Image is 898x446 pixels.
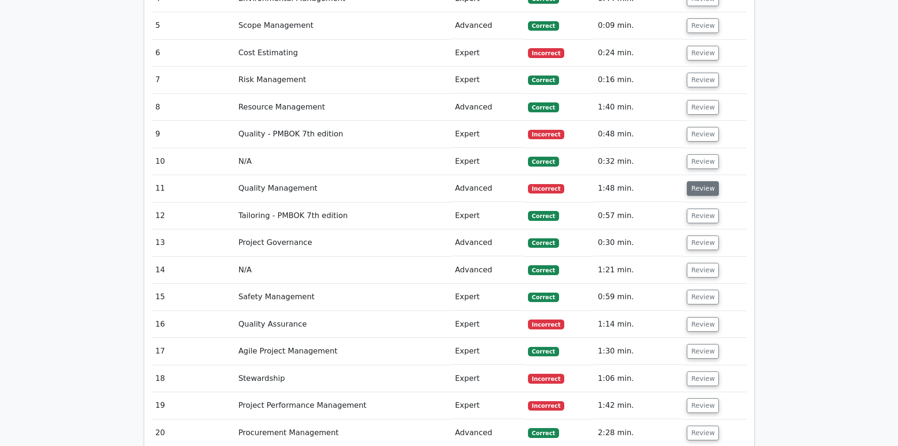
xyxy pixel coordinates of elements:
td: Expert [451,67,524,93]
td: 11 [152,175,235,202]
td: Tailoring - PMBOK 7th edition [235,202,452,229]
td: 10 [152,148,235,175]
td: 0:59 min. [594,284,683,311]
td: Scope Management [235,12,452,39]
span: Incorrect [528,401,564,411]
button: Review [687,344,719,359]
td: 1:42 min. [594,392,683,419]
td: 8 [152,94,235,121]
td: Quality - PMBOK 7th edition [235,121,452,148]
td: Resource Management [235,94,452,121]
button: Review [687,73,719,87]
td: Expert [451,148,524,175]
button: Review [687,398,719,413]
span: Correct [528,102,559,112]
td: 0:24 min. [594,40,683,67]
td: Expert [451,202,524,229]
td: Project Performance Management [235,392,452,419]
span: Incorrect [528,48,564,58]
span: Correct [528,211,559,220]
span: Incorrect [528,320,564,329]
button: Review [687,100,719,115]
td: 5 [152,12,235,39]
td: 0:30 min. [594,229,683,256]
button: Review [687,236,719,250]
td: 1:30 min. [594,338,683,365]
button: Review [687,154,719,169]
span: Correct [528,238,559,248]
span: Correct [528,157,559,166]
span: Correct [528,428,559,438]
td: 15 [152,284,235,311]
td: 14 [152,257,235,284]
button: Review [687,371,719,386]
td: 6 [152,40,235,67]
td: Expert [451,40,524,67]
span: Incorrect [528,374,564,383]
td: Expert [451,284,524,311]
button: Review [687,317,719,332]
td: Project Governance [235,229,452,256]
td: 19 [152,392,235,419]
td: Expert [451,311,524,338]
span: Incorrect [528,184,564,194]
td: N/A [235,148,452,175]
td: 1:14 min. [594,311,683,338]
button: Review [687,263,719,278]
td: 1:21 min. [594,257,683,284]
td: 18 [152,365,235,392]
td: N/A [235,257,452,284]
td: 16 [152,311,235,338]
td: 1:40 min. [594,94,683,121]
td: Advanced [451,94,524,121]
button: Review [687,18,719,33]
td: Advanced [451,257,524,284]
td: 0:09 min. [594,12,683,39]
td: Expert [451,392,524,419]
td: 17 [152,338,235,365]
span: Correct [528,347,559,356]
td: Risk Management [235,67,452,93]
td: Cost Estimating [235,40,452,67]
td: Quality Assurance [235,311,452,338]
td: Safety Management [235,284,452,311]
td: Expert [451,121,524,148]
td: 0:57 min. [594,202,683,229]
span: Correct [528,265,559,275]
td: Stewardship [235,365,452,392]
td: Expert [451,338,524,365]
td: 0:16 min. [594,67,683,93]
td: 7 [152,67,235,93]
td: 13 [152,229,235,256]
span: Correct [528,293,559,302]
td: Expert [451,365,524,392]
span: Incorrect [528,130,564,139]
button: Review [687,181,719,196]
button: Review [687,290,719,304]
td: 9 [152,121,235,148]
td: Advanced [451,229,524,256]
td: 0:32 min. [594,148,683,175]
td: 1:06 min. [594,365,683,392]
td: Agile Project Management [235,338,452,365]
td: 0:48 min. [594,121,683,148]
button: Review [687,426,719,440]
span: Correct [528,76,559,85]
span: Correct [528,21,559,31]
td: 12 [152,202,235,229]
td: Quality Management [235,175,452,202]
button: Review [687,127,719,142]
td: Advanced [451,175,524,202]
button: Review [687,209,719,223]
td: Advanced [451,12,524,39]
td: 1:48 min. [594,175,683,202]
button: Review [687,46,719,60]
